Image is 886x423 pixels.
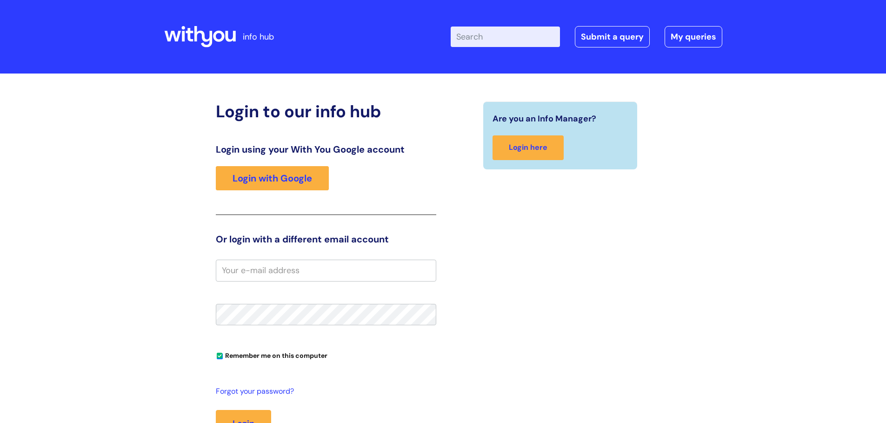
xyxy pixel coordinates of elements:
h3: Login using your With You Google account [216,144,436,155]
h3: Or login with a different email account [216,234,436,245]
h2: Login to our info hub [216,101,436,121]
a: Login here [493,135,564,160]
a: Login with Google [216,166,329,190]
a: My queries [665,26,722,47]
p: info hub [243,29,274,44]
div: You can uncheck this option if you're logging in from a shared device [216,348,436,363]
input: Search [451,27,560,47]
span: Are you an Info Manager? [493,111,596,126]
label: Remember me on this computer [216,349,327,360]
input: Remember me on this computer [217,353,223,359]
input: Your e-mail address [216,260,436,281]
a: Submit a query [575,26,650,47]
a: Forgot your password? [216,385,432,398]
